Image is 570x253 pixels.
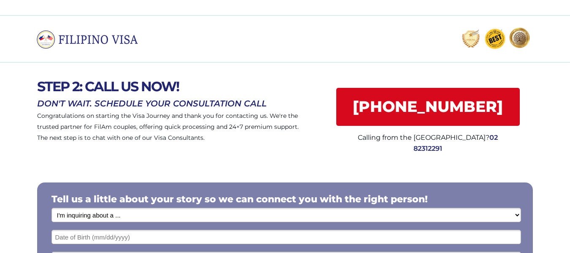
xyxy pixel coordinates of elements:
span: STEP 2: CALL US NOW! [37,78,179,95]
span: Tell us a little about your story so we can connect you with the right person! [51,193,428,205]
span: DON'T WAIT. SCHEDULE YOUR CONSULTATION CALL [37,98,267,109]
span: [PHONE_NUMBER] [336,98,520,116]
input: Date of Birth (mm/dd/yyyy) [51,230,521,244]
a: [PHONE_NUMBER] [336,88,520,126]
span: Congratulations on starting the Visa Journey and thank you for contacting us. We're the trusted p... [37,112,299,141]
span: Calling from the [GEOGRAPHIC_DATA]? [358,133,489,141]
